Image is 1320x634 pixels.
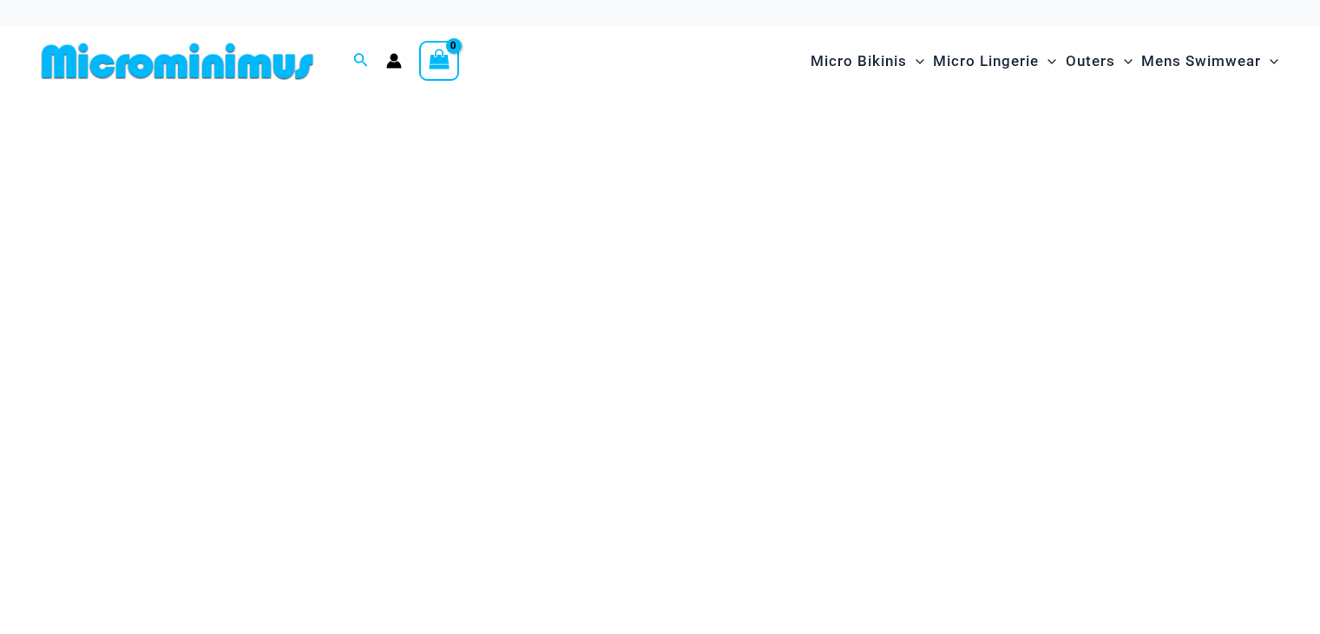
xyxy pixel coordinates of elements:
[1141,39,1261,83] span: Mens Swimwear
[933,39,1039,83] span: Micro Lingerie
[907,39,924,83] span: Menu Toggle
[353,50,369,72] a: Search icon link
[1137,35,1283,88] a: Mens SwimwearMenu ToggleMenu Toggle
[1261,39,1278,83] span: Menu Toggle
[1115,39,1133,83] span: Menu Toggle
[806,35,929,88] a: Micro BikinisMenu ToggleMenu Toggle
[419,41,459,81] a: View Shopping Cart, empty
[1061,35,1137,88] a: OutersMenu ToggleMenu Toggle
[1066,39,1115,83] span: Outers
[811,39,907,83] span: Micro Bikinis
[1039,39,1056,83] span: Menu Toggle
[804,32,1285,90] nav: Site Navigation
[929,35,1061,88] a: Micro LingerieMenu ToggleMenu Toggle
[35,42,320,81] img: MM SHOP LOGO FLAT
[386,53,402,69] a: Account icon link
